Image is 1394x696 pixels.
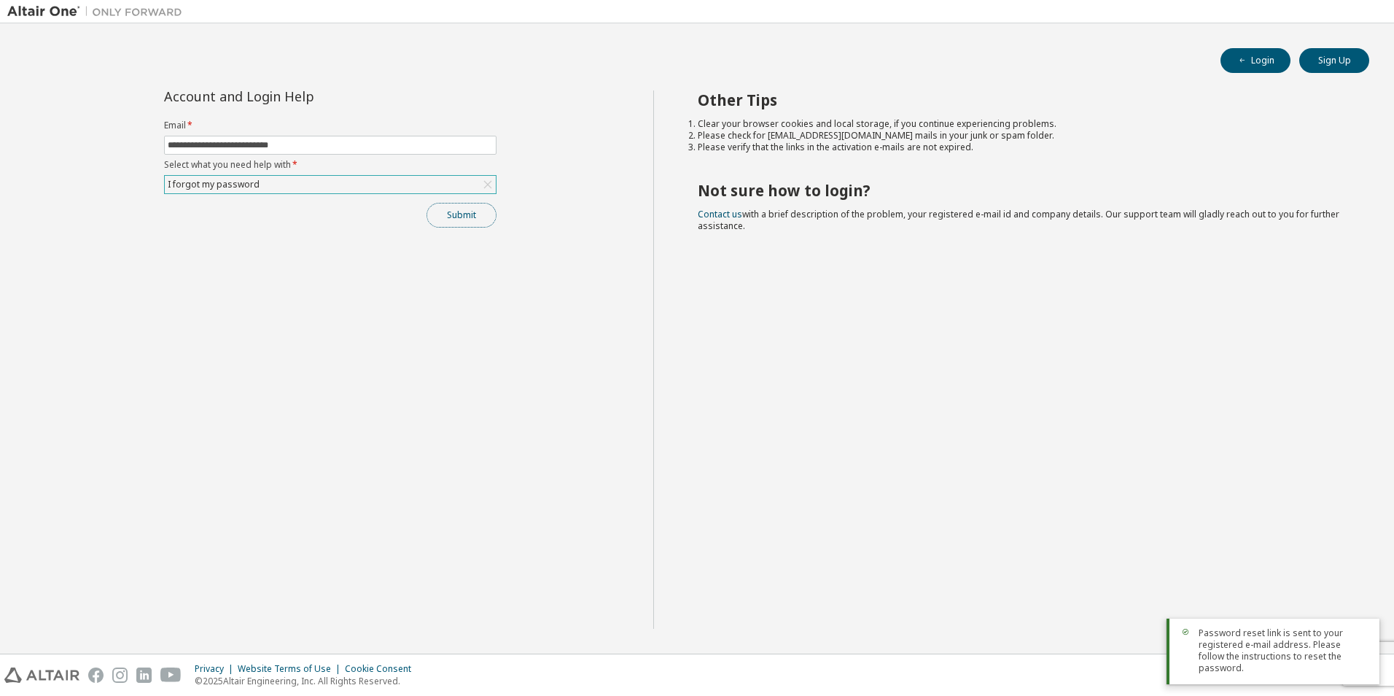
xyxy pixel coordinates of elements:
a: Contact us [698,208,742,220]
div: I forgot my password [166,177,262,193]
span: with a brief description of the problem, your registered e-mail id and company details. Our suppo... [698,208,1339,232]
img: facebook.svg [88,668,104,683]
img: Altair One [7,4,190,19]
img: youtube.svg [160,668,182,683]
img: linkedin.svg [136,668,152,683]
h2: Other Tips [698,90,1344,109]
p: © 2025 Altair Engineering, Inc. All Rights Reserved. [195,675,420,687]
div: I forgot my password [165,176,496,193]
div: Account and Login Help [164,90,430,102]
label: Select what you need help with [164,159,497,171]
label: Email [164,120,497,131]
button: Submit [427,203,497,228]
div: Cookie Consent [345,663,420,675]
button: Sign Up [1299,48,1369,73]
div: Website Terms of Use [238,663,345,675]
li: Clear your browser cookies and local storage, if you continue experiencing problems. [698,118,1344,130]
img: instagram.svg [112,668,128,683]
button: Login [1220,48,1290,73]
span: Password reset link is sent to your registered e-mail address. Please follow the instructions to ... [1199,627,1368,674]
li: Please check for [EMAIL_ADDRESS][DOMAIN_NAME] mails in your junk or spam folder. [698,130,1344,142]
h2: Not sure how to login? [698,181,1344,200]
img: altair_logo.svg [4,668,79,683]
li: Please verify that the links in the activation e-mails are not expired. [698,142,1344,153]
div: Privacy [195,663,238,675]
